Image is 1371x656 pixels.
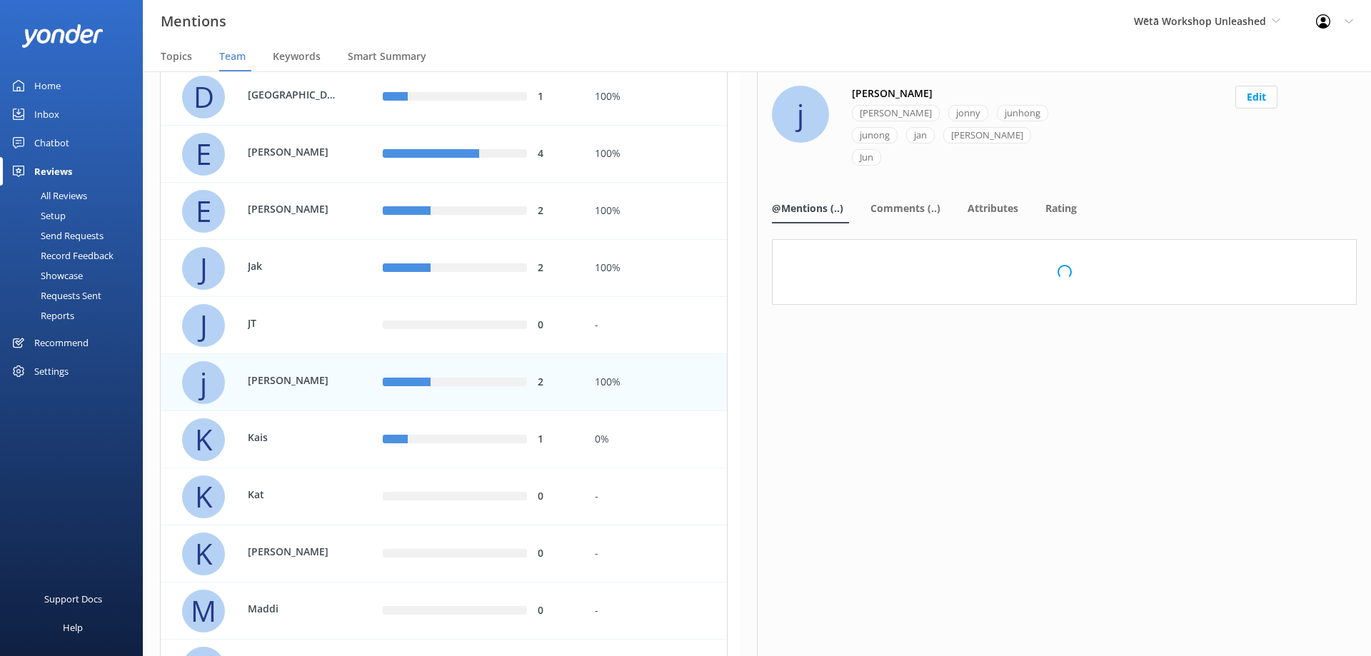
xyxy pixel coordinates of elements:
div: M [182,590,225,632]
div: Inbox [34,100,59,128]
div: row [160,297,728,354]
div: 0 [538,489,573,505]
div: E [182,133,225,176]
div: Support Docs [44,585,102,613]
span: Topics [161,49,192,64]
a: Reports [9,306,143,326]
h4: [PERSON_NAME] [852,86,933,101]
a: Send Requests [9,226,143,246]
div: Reviews [34,157,72,186]
div: row [160,126,728,183]
p: Jak [248,258,341,274]
p: [PERSON_NAME] [248,373,341,388]
a: Record Feedback [9,246,143,266]
span: Keywords [273,49,321,64]
div: Recommend [34,328,89,357]
div: 0 [538,546,573,562]
p: Kais [248,430,341,445]
p: [PERSON_NAME] [248,201,341,217]
span: Comments (..) [870,201,940,216]
div: row [160,582,728,640]
div: 100% [595,89,716,105]
p: [GEOGRAPHIC_DATA] [248,87,341,103]
div: Reports [9,306,74,326]
img: yonder-white-logo.png [21,24,104,48]
div: - [595,546,716,562]
a: Requests Sent [9,286,143,306]
div: jan [906,127,935,143]
div: 1 [538,89,573,105]
span: Rating [1045,201,1077,216]
span: Wētā Workshop Unleashed [1134,14,1266,28]
div: Home [34,71,61,100]
span: Attributes [968,201,1018,216]
div: 0 [538,318,573,333]
h3: Mentions [161,10,226,33]
div: 2 [538,203,573,219]
span: @Mentions (..) [772,201,843,216]
div: row [160,411,728,468]
div: Requests Sent [9,286,101,306]
div: K [182,418,225,461]
div: 1 [538,432,573,448]
div: Showcase [9,266,83,286]
a: Showcase [9,266,143,286]
p: [PERSON_NAME] [248,144,341,160]
div: Setup [9,206,66,226]
div: - [595,318,716,333]
div: 100% [595,261,716,276]
div: row [160,240,728,297]
div: junhong [997,105,1048,121]
div: 100% [595,375,716,390]
p: Kat [248,487,341,503]
p: Maddi [248,601,341,617]
p: JT [248,316,341,331]
div: Help [63,613,83,642]
div: junong [852,127,898,143]
p: [PERSON_NAME] [248,544,341,560]
div: 4 [538,146,573,162]
div: - [595,489,716,505]
div: row [160,468,728,525]
div: Settings [34,357,69,385]
div: 0% [595,432,716,448]
div: row [160,354,728,411]
div: 2 [538,261,573,276]
div: row [160,183,728,240]
div: Send Requests [9,226,104,246]
div: 2 [538,375,573,390]
div: j [182,361,225,404]
div: All Reviews [9,186,87,206]
a: All Reviews [9,186,143,206]
div: 100% [595,146,716,162]
div: row [160,69,728,126]
div: - [595,603,716,619]
div: Record Feedback [9,246,114,266]
div: Jun [852,149,881,166]
div: K [182,475,225,518]
span: Team [219,49,246,64]
div: row [160,525,728,582]
div: jonny [948,105,988,121]
div: E [182,190,225,233]
div: J [182,247,225,290]
button: Edit [1235,86,1277,109]
div: K [182,533,225,575]
div: 0 [538,603,573,619]
div: 100% [595,203,716,219]
div: j [772,86,829,143]
div: [PERSON_NAME] [852,105,940,121]
a: Setup [9,206,143,226]
div: J [182,304,225,347]
span: Smart Summary [348,49,426,64]
div: Chatbot [34,128,69,157]
div: [PERSON_NAME] [943,127,1031,143]
div: D [182,76,225,118]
